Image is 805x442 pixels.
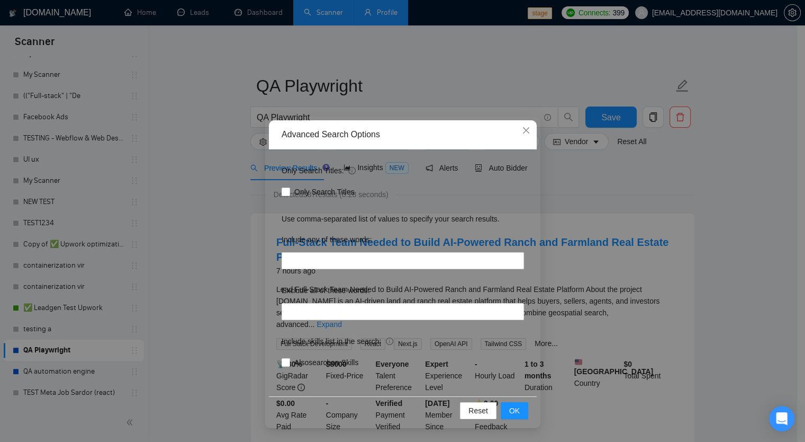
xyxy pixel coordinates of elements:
span: info-circle [386,338,393,345]
span: close [522,126,530,135]
label: Exclude all of these words: [282,282,370,299]
button: Close [512,117,540,145]
button: OK [500,402,528,419]
span: Reset [468,405,488,417]
span: Only Search Titles [290,186,359,198]
span: Also search on Skills [290,357,363,368]
span: Include skills list in the search: [282,335,393,347]
div: Advanced Search Options [282,129,524,140]
label: Include any of these words: [282,231,372,248]
div: Use comma-separated list of values to specify your search results. [282,213,524,225]
span: Only Search Titles: [282,165,356,176]
span: info-circle [348,167,356,174]
span: OK [509,405,519,417]
button: Reset [460,402,496,419]
div: Open Intercom Messenger [769,406,794,431]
